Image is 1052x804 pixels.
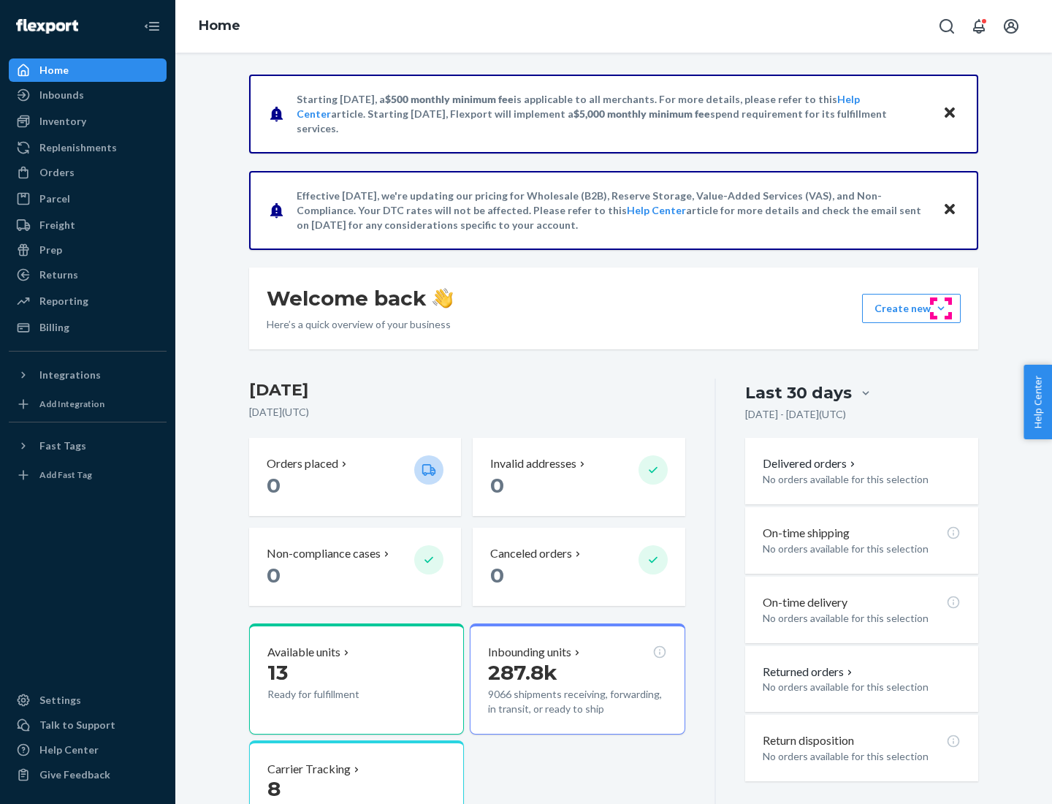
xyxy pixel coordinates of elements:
[9,58,167,82] a: Home
[39,439,86,453] div: Fast Tags
[745,407,846,422] p: [DATE] - [DATE] ( UTC )
[490,473,504,498] span: 0
[964,12,994,41] button: Open notifications
[187,5,252,48] ol: breadcrumbs
[39,294,88,308] div: Reporting
[39,114,86,129] div: Inventory
[249,623,464,735] button: Available units13Ready for fulfillment
[16,19,78,34] img: Flexport logo
[763,542,961,556] p: No orders available for this selection
[267,473,281,498] span: 0
[9,713,167,737] a: Talk to Support
[488,687,666,716] p: 9066 shipments receiving, forwarding, in transit, or ready to ship
[763,664,855,680] button: Returned orders
[267,563,281,588] span: 0
[488,660,557,685] span: 287.8k
[267,776,281,801] span: 8
[490,455,576,472] p: Invalid addresses
[9,363,167,387] button: Integrations
[39,191,70,206] div: Parcel
[39,88,84,102] div: Inbounds
[39,398,104,410] div: Add Integration
[9,316,167,339] a: Billing
[249,379,685,402] h3: [DATE]
[763,525,850,542] p: On-time shipping
[473,438,685,516] button: Invalid addresses 0
[39,243,62,257] div: Prep
[267,761,351,778] p: Carrier Tracking
[763,749,961,764] p: No orders available for this selection
[39,320,69,335] div: Billing
[627,204,686,216] a: Help Center
[9,238,167,262] a: Prep
[39,767,110,782] div: Give Feedback
[267,545,381,562] p: Non-compliance cases
[39,743,99,757] div: Help Center
[9,213,167,237] a: Freight
[490,563,504,588] span: 0
[9,263,167,287] a: Returns
[996,12,1026,41] button: Open account menu
[470,623,685,735] button: Inbounding units287.8k9066 shipments receiving, forwarding, in transit, or ready to ship
[137,12,167,41] button: Close Navigation
[267,660,288,685] span: 13
[940,103,959,124] button: Close
[267,687,403,702] p: Ready for fulfillment
[39,165,75,180] div: Orders
[385,93,514,105] span: $500 monthly minimum fee
[9,392,167,416] a: Add Integration
[39,469,92,481] div: Add Fast Tag
[297,92,929,136] p: Starting [DATE], a is applicable to all merchants. For more details, please refer to this article...
[249,405,685,420] p: [DATE] ( UTC )
[267,455,338,472] p: Orders placed
[763,594,847,611] p: On-time delivery
[1024,365,1052,439] button: Help Center
[862,294,961,323] button: Create new
[39,268,78,282] div: Returns
[9,83,167,107] a: Inbounds
[490,545,572,562] p: Canceled orders
[573,107,710,120] span: $5,000 monthly minimum fee
[39,218,75,232] div: Freight
[9,434,167,458] button: Fast Tags
[297,189,929,232] p: Effective [DATE], we're updating our pricing for Wholesale (B2B), Reserve Storage, Value-Added Se...
[745,382,852,404] div: Last 30 days
[249,438,461,516] button: Orders placed 0
[39,63,69,77] div: Home
[763,680,961,694] p: No orders available for this selection
[9,110,167,133] a: Inventory
[39,140,117,155] div: Replenishments
[39,693,81,708] div: Settings
[763,472,961,487] p: No orders available for this selection
[763,611,961,626] p: No orders available for this selection
[267,644,340,661] p: Available units
[932,12,961,41] button: Open Search Box
[267,317,453,332] p: Here’s a quick overview of your business
[267,285,453,311] h1: Welcome back
[9,161,167,184] a: Orders
[39,368,101,382] div: Integrations
[763,455,858,472] button: Delivered orders
[9,187,167,211] a: Parcel
[9,136,167,159] a: Replenishments
[9,463,167,487] a: Add Fast Tag
[39,718,115,732] div: Talk to Support
[488,644,571,661] p: Inbounding units
[249,528,461,606] button: Non-compliance cases 0
[9,763,167,786] button: Give Feedback
[9,289,167,313] a: Reporting
[763,732,854,749] p: Return disposition
[940,200,959,221] button: Close
[199,18,240,34] a: Home
[432,288,453,308] img: hand-wave emoji
[473,528,685,606] button: Canceled orders 0
[9,738,167,762] a: Help Center
[9,689,167,712] a: Settings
